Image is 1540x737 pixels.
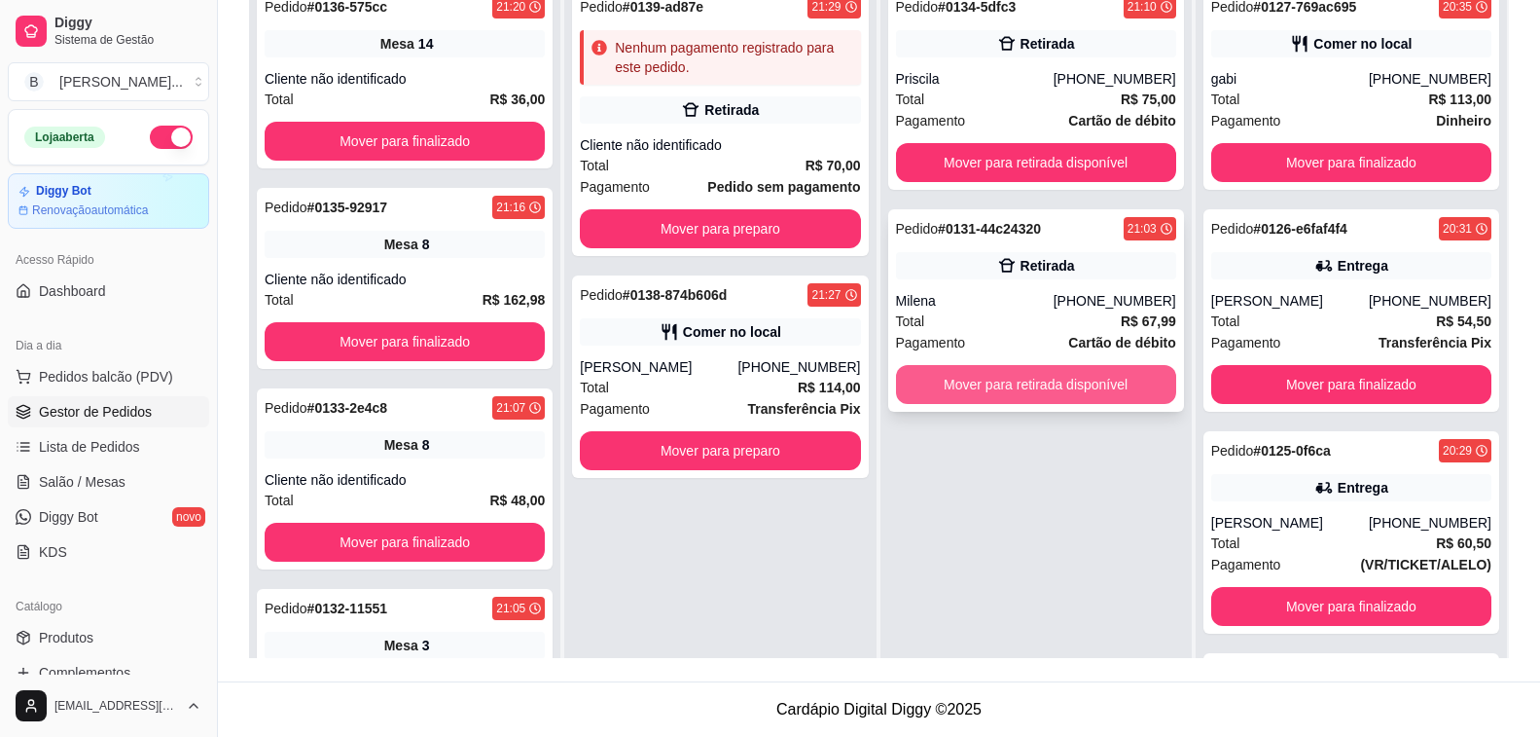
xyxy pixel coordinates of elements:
[32,203,148,218] article: Renovação automática
[384,235,418,254] span: Mesa
[1211,89,1240,110] span: Total
[580,176,650,198] span: Pagamento
[580,357,737,377] div: [PERSON_NAME]
[938,221,1041,237] strong: # 0131-44c24320
[798,380,861,395] strong: R$ 114,00
[8,361,209,392] button: Pedidos balcão (PDV)
[418,34,434,54] div: 14
[489,493,545,508] strong: R$ 48,00
[59,72,183,92] div: [PERSON_NAME] ...
[265,200,307,215] span: Pedido
[1436,535,1491,551] strong: R$ 60,50
[1021,256,1075,276] div: Retirada
[806,158,861,173] strong: R$ 70,00
[39,437,140,457] span: Lista de Pedidos
[1313,34,1412,54] div: Comer no local
[1369,69,1491,89] div: [PHONE_NUMBER]
[748,401,861,417] strong: Transferência Pix
[36,184,91,199] article: Diggy Bot
[1428,92,1491,107] strong: R$ 113,00
[307,200,388,215] strong: # 0135-92917
[39,542,67,562] span: KDS
[811,287,841,303] div: 21:27
[496,601,525,616] div: 21:05
[380,34,414,54] span: Mesa
[1379,335,1491,350] strong: Transferência Pix
[150,126,193,149] button: Alterar Status
[1121,92,1176,107] strong: R$ 75,00
[1253,221,1347,237] strong: # 0126-e6faf4f4
[580,431,860,470] button: Mover para preparo
[483,292,546,308] strong: R$ 162,98
[1211,221,1254,237] span: Pedido
[265,122,545,161] button: Mover para finalizado
[265,69,545,89] div: Cliente não identificado
[307,601,388,616] strong: # 0132-11551
[54,698,178,714] span: [EMAIL_ADDRESS][DOMAIN_NAME]
[384,435,418,455] span: Mesa
[496,400,525,416] div: 21:07
[39,367,173,387] span: Pedidos balcão (PDV)
[1360,557,1491,572] strong: (VR/TICKET/ALELO)
[8,8,209,55] a: DiggySistema de Gestão
[1443,443,1472,459] div: 20:29
[737,357,860,377] div: [PHONE_NUMBER]
[896,365,1176,404] button: Mover para retirada disponível
[265,470,545,490] div: Cliente não identificado
[8,466,209,497] a: Salão / Mesas
[8,173,209,229] a: Diggy BotRenovaçãoautomática
[1211,143,1491,182] button: Mover para finalizado
[896,110,966,131] span: Pagamento
[1021,34,1075,54] div: Retirada
[1211,587,1491,626] button: Mover para finalizado
[8,622,209,653] a: Produtos
[1121,313,1176,329] strong: R$ 67,99
[1211,332,1281,353] span: Pagamento
[1211,554,1281,575] span: Pagamento
[307,400,388,416] strong: # 0133-2e4c8
[1068,335,1175,350] strong: Cartão de débito
[896,143,1176,182] button: Mover para retirada disponível
[896,221,939,237] span: Pedido
[8,536,209,568] a: KDS
[8,657,209,688] a: Complementos
[8,682,209,729] button: [EMAIL_ADDRESS][DOMAIN_NAME]
[8,501,209,533] a: Diggy Botnovo
[1211,365,1491,404] button: Mover para finalizado
[580,155,609,176] span: Total
[1338,478,1388,497] div: Entrega
[39,402,152,422] span: Gestor de Pedidos
[896,332,966,353] span: Pagamento
[8,591,209,622] div: Catálogo
[1211,443,1254,459] span: Pedido
[265,523,545,562] button: Mover para finalizado
[265,322,545,361] button: Mover para finalizado
[39,507,98,527] span: Diggy Bot
[1211,110,1281,131] span: Pagamento
[1211,513,1369,533] div: [PERSON_NAME]
[265,89,294,110] span: Total
[265,270,545,289] div: Cliente não identificado
[615,38,852,77] div: Nenhum pagamento registrado para este pedido.
[1068,113,1175,129] strong: Cartão de débito
[8,396,209,427] a: Gestor de Pedidos
[265,400,307,416] span: Pedido
[1443,221,1472,237] div: 20:31
[580,209,860,248] button: Mover para preparo
[8,330,209,361] div: Dia a dia
[39,281,106,301] span: Dashboard
[1128,221,1157,237] div: 21:03
[1369,513,1491,533] div: [PHONE_NUMBER]
[8,431,209,462] a: Lista de Pedidos
[265,490,294,511] span: Total
[580,377,609,398] span: Total
[384,636,418,655] span: Mesa
[24,127,105,148] div: Loja aberta
[623,287,727,303] strong: # 0138-874b606d
[39,472,125,492] span: Salão / Mesas
[704,100,759,120] div: Retirada
[1436,313,1491,329] strong: R$ 54,50
[1253,443,1330,459] strong: # 0125-0f6ca
[1054,291,1176,311] div: [PHONE_NUMBER]
[422,636,430,655] div: 3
